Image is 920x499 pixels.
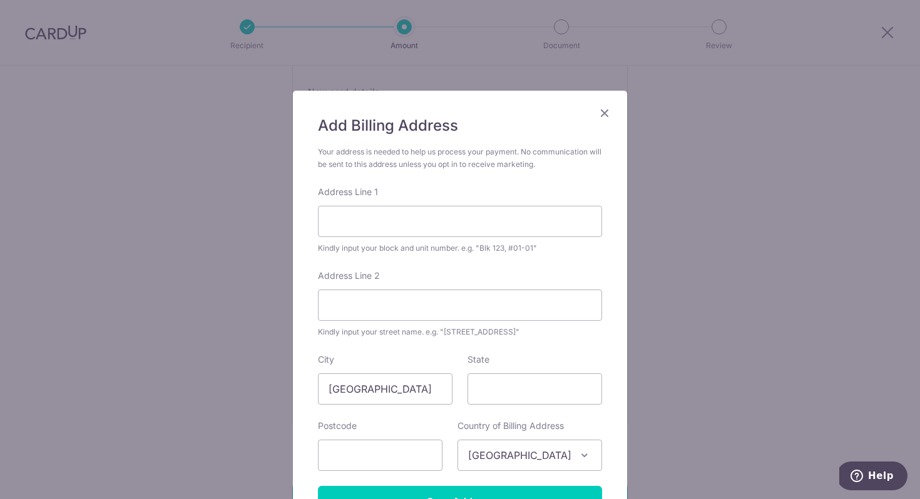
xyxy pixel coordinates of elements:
label: Address Line 1 [318,186,378,198]
div: Your address is needed to help us process your payment. No communication will be sent to this add... [318,146,602,171]
h5: Add Billing Address [318,116,602,136]
label: State [468,353,489,366]
label: Country of Billing Address [457,420,564,432]
iframe: Opens a widget where you can find more information [839,461,907,493]
span: Singapore [458,440,601,470]
button: Close [597,106,612,121]
div: Kindly input your block and unit number. e.g. "Blk 123, #01-01" [318,242,602,255]
div: Kindly input your street name. e.g. "[STREET_ADDRESS]" [318,326,602,338]
label: City [318,353,334,366]
label: Address Line 2 [318,270,380,282]
label: Postcode [318,420,357,432]
span: Singapore [457,440,602,471]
